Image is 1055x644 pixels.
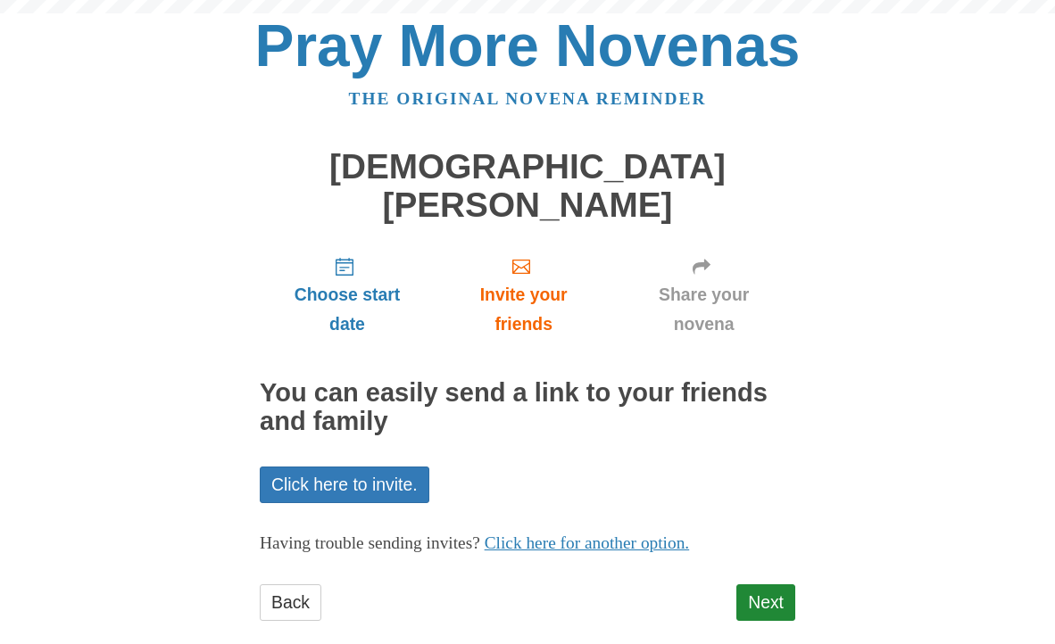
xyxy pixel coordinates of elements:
[260,466,429,503] a: Click here to invite.
[435,242,612,348] a: Invite your friends
[485,533,690,552] a: Click here for another option.
[736,584,795,621] a: Next
[260,584,321,621] a: Back
[612,242,795,348] a: Share your novena
[260,242,435,348] a: Choose start date
[260,148,795,224] h1: [DEMOGRAPHIC_DATA][PERSON_NAME]
[260,379,795,436] h2: You can easily send a link to your friends and family
[278,280,417,339] span: Choose start date
[255,12,801,78] a: Pray More Novenas
[349,89,707,108] a: The original novena reminder
[260,533,480,552] span: Having trouble sending invites?
[630,280,777,339] span: Share your novena
[453,280,594,339] span: Invite your friends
